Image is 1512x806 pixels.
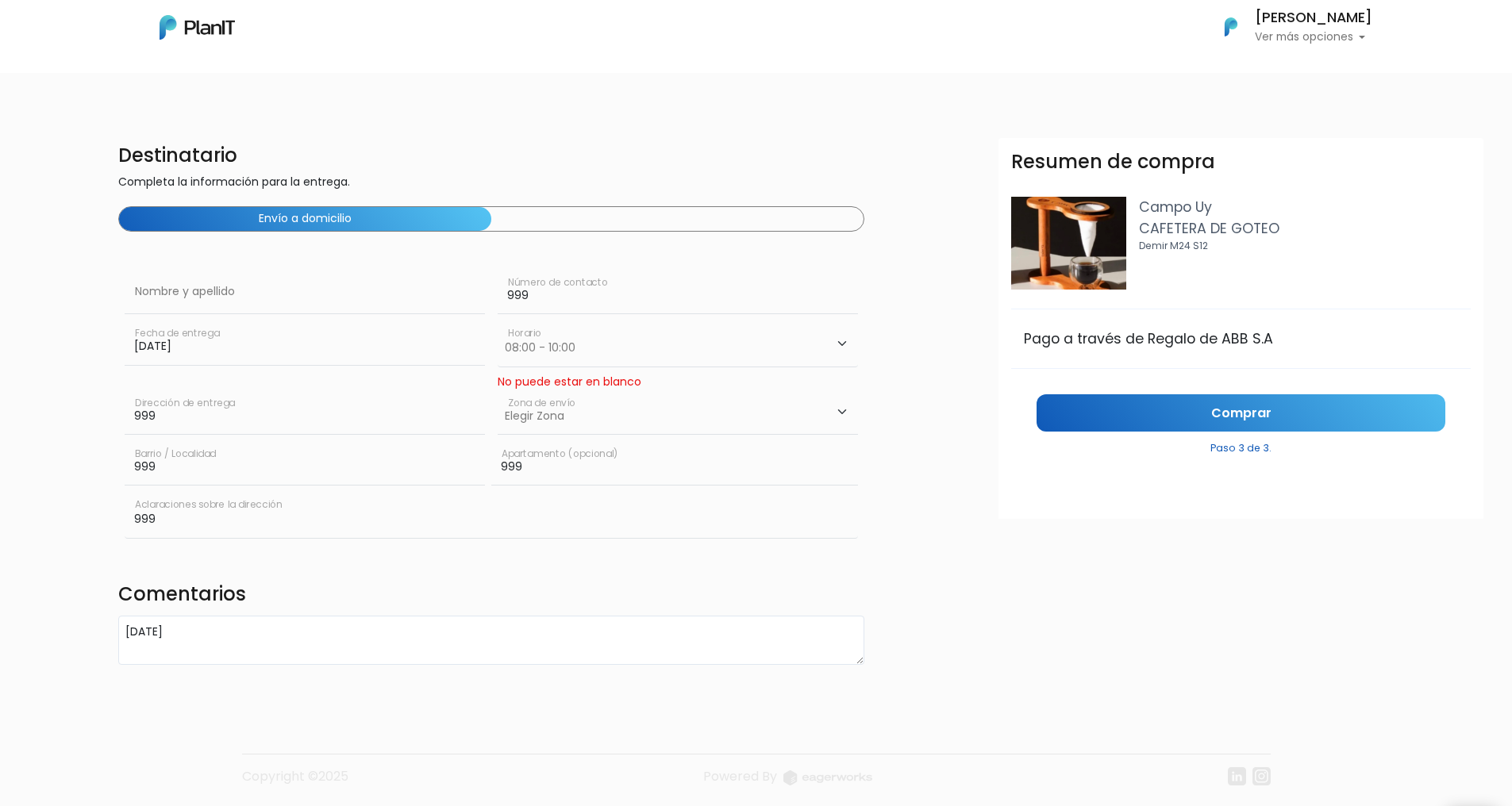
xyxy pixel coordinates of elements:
a: Powered By [703,767,872,798]
div: ¿Necesitás ayuda? [82,15,229,46]
h6: [PERSON_NAME] [1255,11,1372,25]
a: Comprar [1037,394,1445,432]
div: Pago a través de Regalo de ABB S.A [1024,328,1458,349]
p: Demir M24 S12 [1139,239,1471,253]
img: logo_eagerworks-044938b0bf012b96b195e05891a56339191180c2d98ce7df62ca656130a436fa.svg [783,770,872,785]
button: PlanIt Logo [PERSON_NAME] Ver más opciones [1204,6,1372,48]
input: Aclaraciones sobre la dirección [125,492,859,538]
img: PlanIt Logo [160,15,235,40]
p: Copyright ©2025 [242,767,348,798]
textarea: [DATE] [118,616,865,666]
h4: Comentarios [118,583,865,609]
img: PlanIt Logo [1214,10,1248,44]
input: Dirección de entrega [125,390,485,435]
h3: Resumen de compra [1011,151,1215,174]
input: Número de contacto [498,270,858,314]
input: Barrio / Localidad [125,441,485,486]
input: Nombre y apellido [125,270,485,314]
input: Apartamento (opcional) [491,441,858,486]
div: No puede estar en blanco [498,374,858,390]
h4: Destinatario [118,144,865,167]
p: Completa la información para la entrega. [118,174,865,194]
p: Campo Uy [1139,197,1471,217]
img: 46808385-B327-4404-90A4-523DC24B1526_4_5005_c.jpeg [1011,197,1126,290]
p: CAFETERA DE GOTEO [1139,218,1471,239]
button: Envío a domicilio [119,207,491,231]
p: Ver más opciones [1255,32,1372,43]
span: translation missing: es.layouts.footer.powered_by [703,767,777,785]
input: Fecha de entrega [125,320,485,365]
p: Paso 3 de 3. [1037,435,1445,455]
